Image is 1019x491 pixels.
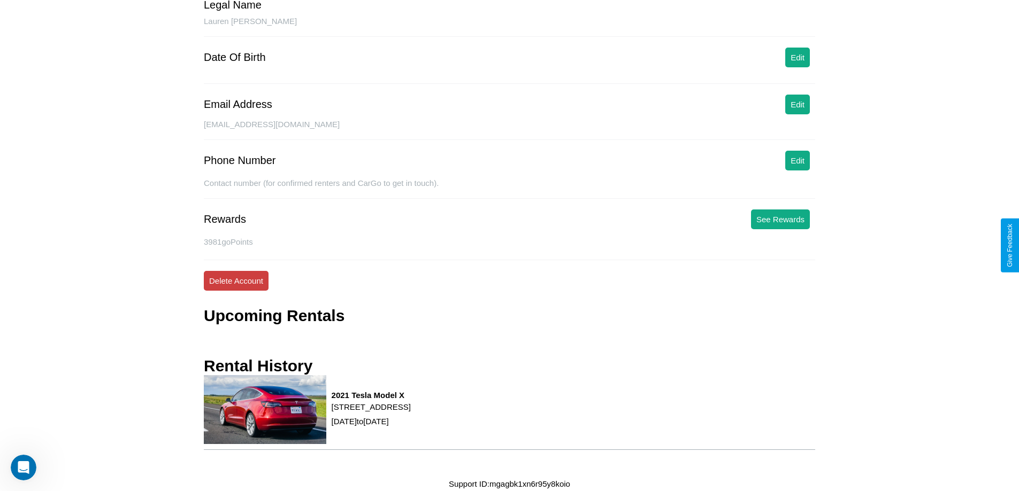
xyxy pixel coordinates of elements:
div: [EMAIL_ADDRESS][DOMAIN_NAME] [204,120,815,140]
div: Contact number (for confirmed renters and CarGo to get in touch). [204,178,815,199]
div: Give Feedback [1006,224,1014,267]
button: Edit [785,48,810,67]
div: Date Of Birth [204,51,266,64]
div: Lauren [PERSON_NAME] [204,17,815,37]
div: Rewards [204,213,246,225]
button: Delete Account [204,271,269,291]
button: Edit [785,95,810,114]
p: 3981 goPoints [204,235,815,249]
h3: Rental History [204,357,312,375]
h3: Upcoming Rentals [204,307,344,325]
h3: 2021 Tesla Model X [332,391,411,400]
img: rental [204,375,326,444]
div: Email Address [204,98,272,111]
button: Edit [785,151,810,170]
iframe: Intercom live chat [11,455,36,480]
button: See Rewards [751,209,810,229]
p: [STREET_ADDRESS] [332,400,411,414]
div: Phone Number [204,154,276,167]
p: [DATE] to [DATE] [332,414,411,428]
p: Support ID: mgagbk1xn6r95y8koio [449,477,570,491]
